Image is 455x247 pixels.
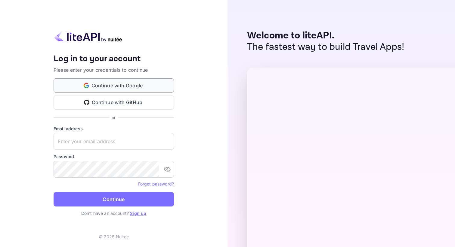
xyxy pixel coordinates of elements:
p: Don't have an account? [54,210,174,216]
button: toggle password visibility [161,163,173,175]
label: Password [54,153,174,160]
button: Continue [54,192,174,206]
h4: Log in to your account [54,54,174,64]
a: Sign up [130,211,146,216]
button: Continue with Google [54,78,174,93]
p: © 2025 Nuitee [99,233,129,240]
input: Enter your email address [54,133,174,150]
p: Please enter your credentials to continue [54,66,174,74]
button: Continue with GitHub [54,95,174,110]
p: Welcome to liteAPI. [247,30,404,41]
img: liteapi [54,31,123,42]
p: The fastest way to build Travel Apps! [247,41,404,53]
label: Email address [54,125,174,132]
a: Forget password? [138,181,174,187]
p: or [112,114,116,121]
a: Forget password? [138,181,174,186]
